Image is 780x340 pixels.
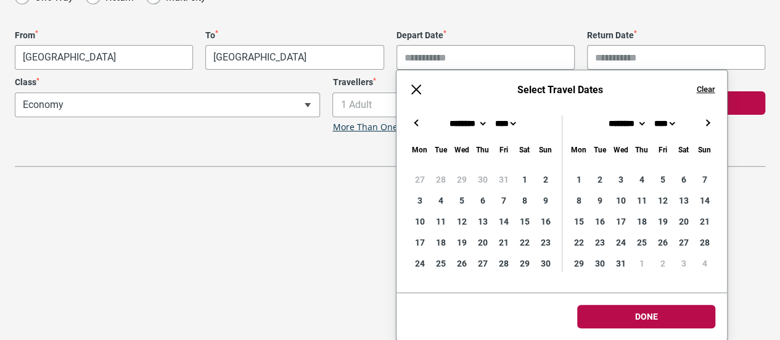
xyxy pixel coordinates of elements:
div: 29 [568,253,589,274]
div: 13 [472,211,493,232]
div: 11 [430,211,451,232]
div: 23 [535,232,556,253]
label: From [15,30,193,41]
div: 30 [535,253,556,274]
span: Kota-Kinabalu, Malaysia [206,46,383,69]
div: 25 [430,253,451,274]
div: 13 [673,190,694,211]
div: 31 [610,253,631,274]
div: 19 [451,232,472,253]
div: 28 [493,253,514,274]
div: 24 [409,253,430,274]
span: Melbourne, Australia [15,45,193,70]
div: 10 [610,190,631,211]
span: Kota-Kinabalu, Malaysia [205,45,384,70]
span: Economy [15,93,320,117]
div: 25 [631,232,652,253]
div: Sunday [694,143,715,157]
div: 21 [493,232,514,253]
div: 26 [451,253,472,274]
div: 23 [589,232,610,253]
div: 11 [631,190,652,211]
div: 8 [568,190,589,211]
div: Monday [568,143,589,157]
label: Class [15,77,320,88]
div: 2 [535,169,556,190]
div: 4 [631,169,652,190]
div: 15 [514,211,535,232]
label: To [205,30,384,41]
div: 29 [451,169,472,190]
div: Sunday [535,143,556,157]
div: Tuesday [589,143,610,157]
h6: Select Travel Dates [436,84,684,96]
div: 1 [631,253,652,274]
span: Economy [15,93,319,117]
div: 19 [652,211,673,232]
div: 2 [652,253,673,274]
div: 8 [514,190,535,211]
div: 10 [409,211,430,232]
div: 14 [694,190,715,211]
div: 16 [589,211,610,232]
div: 6 [673,169,694,190]
div: 22 [568,232,589,253]
div: Friday [493,143,514,157]
div: 27 [673,232,694,253]
div: 22 [514,232,535,253]
label: Return Date [587,30,765,41]
label: Depart Date [396,30,575,41]
div: 17 [409,232,430,253]
div: 28 [694,232,715,253]
div: Wednesday [451,143,472,157]
button: → [700,115,715,130]
div: 16 [535,211,556,232]
div: 15 [568,211,589,232]
div: 5 [451,190,472,211]
div: 4 [430,190,451,211]
div: 4 [694,253,715,274]
div: 28 [430,169,451,190]
div: Saturday [673,143,694,157]
div: 1 [514,169,535,190]
div: 18 [631,211,652,232]
div: 20 [673,211,694,232]
div: 27 [409,169,430,190]
div: 18 [430,232,451,253]
div: Friday [652,143,673,157]
div: 17 [610,211,631,232]
button: ← [409,115,424,130]
div: 7 [493,190,514,211]
button: Clear [696,84,715,95]
div: 30 [589,253,610,274]
div: 29 [514,253,535,274]
a: More Than One Traveller? [332,122,440,133]
div: 14 [493,211,514,232]
div: 26 [652,232,673,253]
div: Saturday [514,143,535,157]
div: 21 [694,211,715,232]
div: 9 [535,190,556,211]
div: Tuesday [430,143,451,157]
div: 12 [451,211,472,232]
div: 1 [568,169,589,190]
div: 2 [589,169,610,190]
div: 6 [472,190,493,211]
div: 12 [652,190,673,211]
div: 27 [472,253,493,274]
label: Travellers [332,77,638,88]
span: Melbourne, Australia [15,46,192,69]
div: 24 [610,232,631,253]
div: 5 [652,169,673,190]
div: Monday [409,143,430,157]
span: 1 Adult [332,93,638,117]
button: Done [577,305,715,328]
div: 3 [673,253,694,274]
div: 9 [589,190,610,211]
div: 20 [472,232,493,253]
div: 3 [610,169,631,190]
div: Thursday [631,143,652,157]
div: Wednesday [610,143,631,157]
span: 1 Adult [333,93,637,117]
div: 31 [493,169,514,190]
